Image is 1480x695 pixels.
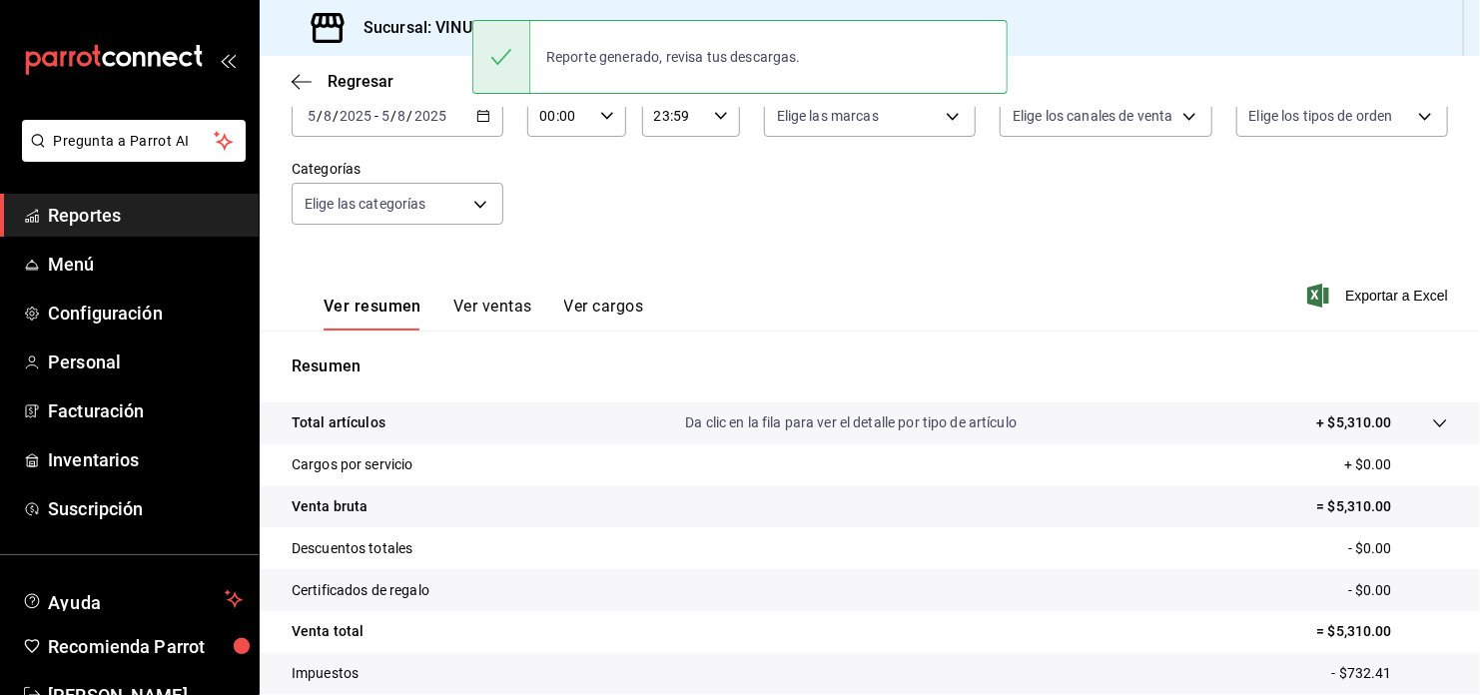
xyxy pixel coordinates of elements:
button: Ver ventas [453,297,532,331]
input: ---- [339,108,372,124]
h3: Sucursal: VINUM WineBar (MTY) [348,16,603,40]
p: Da clic en la fila para ver el detalle por tipo de artículo [685,412,1017,433]
span: Elige las marcas [777,106,879,126]
p: - $732.41 [1332,663,1448,684]
p: = $5,310.00 [1317,496,1448,517]
div: navigation tabs [324,297,643,331]
span: / [317,108,323,124]
span: Ayuda [48,587,217,611]
p: Resumen [292,354,1448,378]
span: / [390,108,396,124]
button: open_drawer_menu [220,52,236,68]
input: ---- [413,108,447,124]
span: Recomienda Parrot [48,633,243,660]
span: / [407,108,413,124]
div: Reporte generado, revisa tus descargas. [530,35,817,79]
span: Menú [48,251,243,278]
label: Categorías [292,163,503,177]
span: Reportes [48,202,243,229]
input: -- [380,108,390,124]
span: Pregunta a Parrot AI [54,131,215,152]
span: Inventarios [48,446,243,473]
input: -- [397,108,407,124]
p: Impuestos [292,663,359,684]
span: Facturación [48,397,243,424]
p: - $0.00 [1348,580,1448,601]
button: Ver resumen [324,297,421,331]
p: + $5,310.00 [1317,412,1392,433]
span: Regresar [328,72,393,91]
button: Regresar [292,72,393,91]
span: - [374,108,378,124]
p: Cargos por servicio [292,454,413,475]
p: Venta bruta [292,496,368,517]
p: Descuentos totales [292,538,412,559]
span: Suscripción [48,495,243,522]
p: = $5,310.00 [1317,621,1448,642]
span: Elige los tipos de orden [1249,106,1393,126]
p: Certificados de regalo [292,580,429,601]
button: Exportar a Excel [1311,284,1448,308]
button: Ver cargos [564,297,644,331]
input: -- [307,108,317,124]
p: - $0.00 [1348,538,1448,559]
p: Total artículos [292,412,385,433]
span: Elige los canales de venta [1013,106,1172,126]
p: + $0.00 [1344,454,1448,475]
span: Personal [48,348,243,375]
span: / [333,108,339,124]
span: Elige las categorías [305,194,426,214]
span: Configuración [48,300,243,327]
a: Pregunta a Parrot AI [14,145,246,166]
button: Pregunta a Parrot AI [22,120,246,162]
input: -- [323,108,333,124]
p: Venta total [292,621,364,642]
